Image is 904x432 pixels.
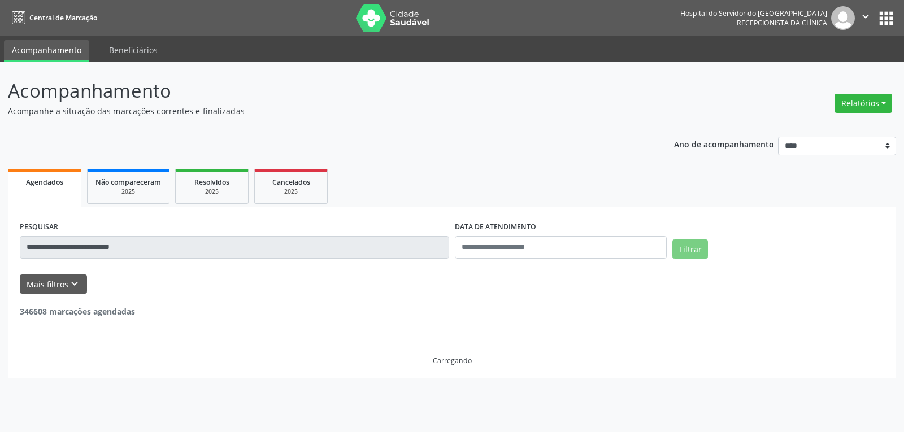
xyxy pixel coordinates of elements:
div: Hospital do Servidor do [GEOGRAPHIC_DATA] [680,8,827,18]
span: Não compareceram [95,177,161,187]
strong: 346608 marcações agendadas [20,306,135,317]
button: Filtrar [672,239,708,259]
i: keyboard_arrow_down [68,278,81,290]
button:  [855,6,876,30]
div: 2025 [184,187,240,196]
label: PESQUISAR [20,219,58,236]
span: Central de Marcação [29,13,97,23]
a: Acompanhamento [4,40,89,62]
p: Acompanhamento [8,77,629,105]
span: Cancelados [272,177,310,187]
a: Central de Marcação [8,8,97,27]
img: img [831,6,855,30]
button: apps [876,8,896,28]
button: Relatórios [835,94,892,113]
button: Mais filtroskeyboard_arrow_down [20,274,87,294]
div: 2025 [95,187,161,196]
p: Ano de acompanhamento [674,137,774,151]
i:  [859,10,872,23]
p: Acompanhe a situação das marcações correntes e finalizadas [8,105,629,117]
span: Agendados [26,177,63,187]
label: DATA DE ATENDIMENTO [455,219,536,236]
div: Carregando [433,356,472,365]
a: Beneficiários [101,40,166,60]
span: Resolvidos [194,177,229,187]
span: Recepcionista da clínica [737,18,827,28]
div: 2025 [263,187,319,196]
